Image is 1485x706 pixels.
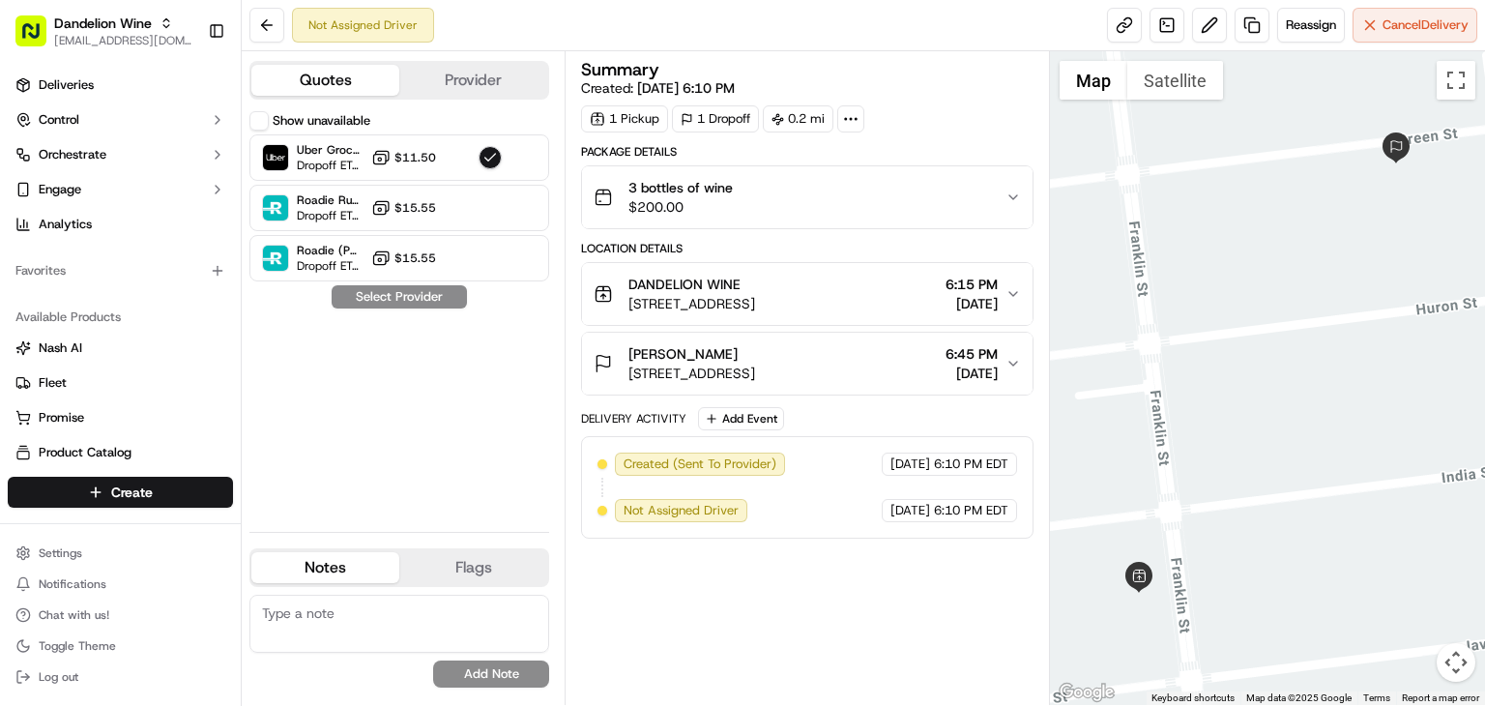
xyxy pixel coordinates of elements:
[8,174,233,205] button: Engage
[934,502,1008,519] span: 6:10 PM EDT
[54,14,152,33] button: Dandelion Wine
[581,241,1034,256] div: Location Details
[628,344,738,364] span: [PERSON_NAME]
[394,150,436,165] span: $11.50
[54,33,192,48] button: [EMAIL_ADDRESS][DOMAIN_NAME]
[8,8,200,54] button: Dandelion Wine[EMAIL_ADDRESS][DOMAIN_NAME]
[39,374,67,392] span: Fleet
[581,411,686,427] div: Delivery Activity
[890,502,930,519] span: [DATE]
[628,275,741,294] span: DANDELION WINE
[763,105,833,132] div: 0.2 mi
[19,19,58,58] img: Nash
[1353,8,1477,43] button: CancelDelivery
[934,456,1008,473] span: 6:10 PM EDT
[371,249,436,268] button: $15.55
[39,409,84,427] span: Promise
[263,195,288,221] img: Roadie Rush (P2P)
[136,327,234,342] a: Powered byPylon
[946,275,998,294] span: 6:15 PM
[39,339,82,357] span: Nash AI
[163,282,179,298] div: 💻
[1055,680,1119,705] img: Google
[1383,16,1469,34] span: Cancel Delivery
[672,105,759,132] div: 1 Dropoff
[15,339,225,357] a: Nash AI
[39,638,116,654] span: Toggle Theme
[582,333,1033,395] button: [PERSON_NAME][STREET_ADDRESS]6:45 PM[DATE]
[582,166,1033,228] button: 3 bottles of wine$200.00
[111,483,153,502] span: Create
[8,209,233,240] a: Analytics
[15,409,225,427] a: Promise
[581,105,668,132] div: 1 Pickup
[8,139,233,170] button: Orchestrate
[329,191,352,214] button: Start new chat
[12,273,156,308] a: 📗Knowledge Base
[39,146,106,163] span: Orchestrate
[39,607,109,623] span: Chat with us!
[582,263,1033,325] button: DANDELION WINE[STREET_ADDRESS]6:15 PM[DATE]
[15,444,225,461] a: Product Catalog
[156,273,318,308] a: 💻API Documentation
[8,368,233,398] button: Fleet
[66,185,317,204] div: Start new chat
[1151,691,1235,705] button: Keyboard shortcuts
[394,250,436,266] span: $15.55
[581,144,1034,160] div: Package Details
[1246,692,1352,703] span: Map data ©2025 Google
[946,344,998,364] span: 6:45 PM
[399,65,547,96] button: Provider
[297,258,364,274] span: Dropoff ETA -
[628,294,755,313] span: [STREET_ADDRESS]
[297,158,364,173] span: Dropoff ETA 12 minutes
[19,185,54,220] img: 1736555255976-a54dd68f-1ca7-489b-9aae-adbdc363a1c4
[8,302,233,333] div: Available Products
[637,79,735,97] span: [DATE] 6:10 PM
[1060,61,1127,100] button: Show street map
[1127,61,1223,100] button: Show satellite imagery
[394,200,436,216] span: $15.55
[946,294,998,313] span: [DATE]
[263,246,288,271] img: Roadie (P2P)
[50,125,348,145] input: Got a question? Start typing here...
[19,282,35,298] div: 📗
[263,145,288,170] img: Uber Grocery
[624,456,776,473] span: Created (Sent To Provider)
[8,663,233,691] button: Log out
[8,602,233,629] button: Chat with us!
[624,502,739,519] span: Not Assigned Driver
[698,407,784,430] button: Add Event
[8,477,233,508] button: Create
[39,181,81,198] span: Engage
[946,364,998,383] span: [DATE]
[1055,680,1119,705] a: Open this area in Google Maps (opens a new window)
[628,197,733,217] span: $200.00
[39,576,106,592] span: Notifications
[192,328,234,342] span: Pylon
[8,333,233,364] button: Nash AI
[251,65,399,96] button: Quotes
[1286,16,1336,34] span: Reassign
[297,208,364,223] span: Dropoff ETA -
[8,632,233,660] button: Toggle Theme
[628,364,755,383] span: [STREET_ADDRESS]
[251,552,399,583] button: Notes
[399,552,547,583] button: Flags
[39,444,131,461] span: Product Catalog
[8,104,233,135] button: Control
[1437,643,1475,682] button: Map camera controls
[1437,61,1475,100] button: Toggle fullscreen view
[8,402,233,433] button: Promise
[19,77,352,108] p: Welcome 👋
[15,374,225,392] a: Fleet
[371,148,436,167] button: $11.50
[297,243,364,258] span: Roadie (P2P)
[183,280,310,300] span: API Documentation
[581,78,735,98] span: Created:
[1402,692,1479,703] a: Report a map error
[1277,8,1345,43] button: Reassign
[628,178,733,197] span: 3 bottles of wine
